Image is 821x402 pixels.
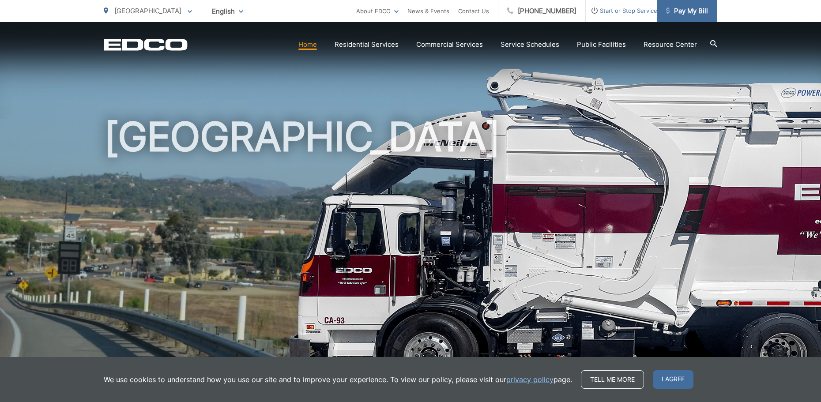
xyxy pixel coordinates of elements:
[458,6,489,16] a: Contact Us
[666,6,708,16] span: Pay My Bill
[501,39,559,50] a: Service Schedules
[581,370,644,389] a: Tell me more
[298,39,317,50] a: Home
[416,39,483,50] a: Commercial Services
[205,4,250,19] span: English
[114,7,181,15] span: [GEOGRAPHIC_DATA]
[653,370,693,389] span: I agree
[506,374,554,385] a: privacy policy
[335,39,399,50] a: Residential Services
[356,6,399,16] a: About EDCO
[104,374,572,385] p: We use cookies to understand how you use our site and to improve your experience. To view our pol...
[104,115,717,394] h1: [GEOGRAPHIC_DATA]
[644,39,697,50] a: Resource Center
[577,39,626,50] a: Public Facilities
[104,38,188,51] a: EDCD logo. Return to the homepage.
[407,6,449,16] a: News & Events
